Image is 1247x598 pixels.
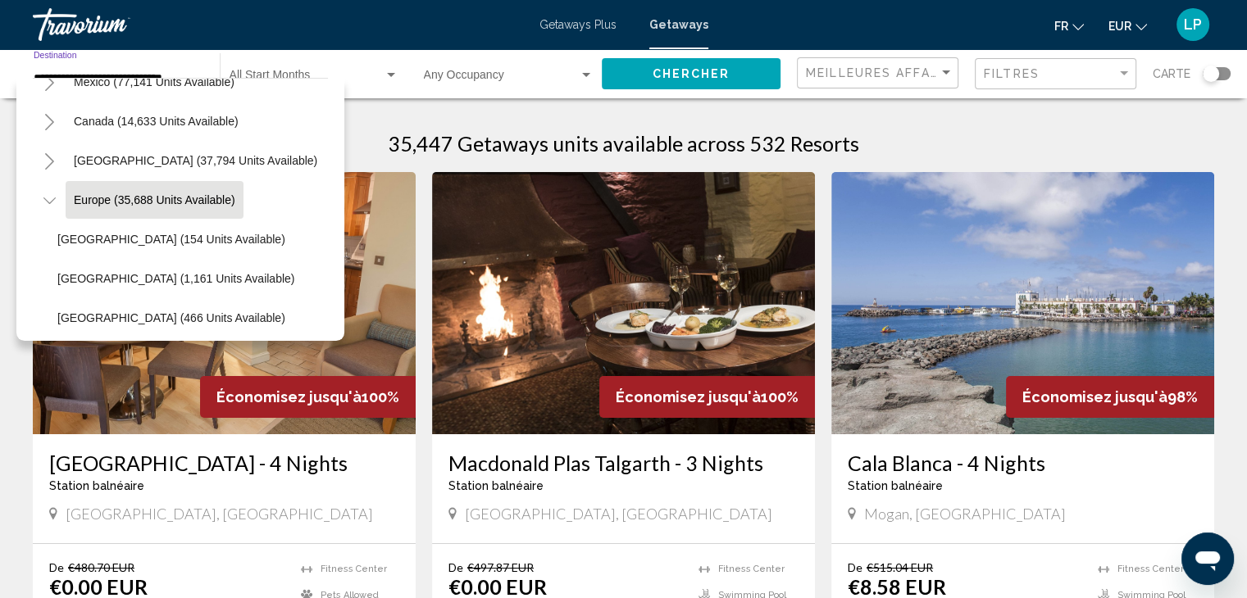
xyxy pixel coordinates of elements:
[848,479,943,492] span: Station balnéaire
[1153,62,1190,85] span: Carte
[66,142,325,179] button: [GEOGRAPHIC_DATA] (37,794 units available)
[975,57,1136,91] button: Filter
[66,181,243,219] button: Europe (35,688 units available)
[216,388,362,405] span: Économisez jusqu'à
[49,479,144,492] span: Station balnéaire
[49,260,303,297] button: [GEOGRAPHIC_DATA] (1,161 units available)
[806,66,953,80] mat-select: Sort by
[448,479,544,492] span: Station balnéaire
[432,172,815,434] img: 1846O01X.jpg
[448,451,799,475] a: Macdonald Plas Talgarth - 3 Nights
[49,299,294,337] button: [GEOGRAPHIC_DATA] (466 units available)
[539,18,617,31] a: Getaways Plus
[57,233,285,246] span: [GEOGRAPHIC_DATA] (154 units available)
[599,376,815,418] div: 100%
[984,67,1040,80] span: Filtres
[1117,564,1184,574] span: Fitness Center
[616,388,761,405] span: Économisez jusqu'à
[321,564,387,574] span: Fitness Center
[465,505,772,523] span: [GEOGRAPHIC_DATA], [GEOGRAPHIC_DATA]
[1022,388,1167,405] span: Économisez jusqu'à
[1172,7,1214,42] button: User Menu
[467,560,534,574] span: €497.87 EUR
[653,68,730,81] span: Chercher
[33,8,523,41] a: Travorium
[74,115,239,128] span: Canada (14,633 units available)
[200,376,416,418] div: 100%
[848,560,862,574] span: De
[1054,14,1084,38] button: Change language
[74,75,234,88] span: Mexico (77,141 units available)
[49,451,399,475] a: [GEOGRAPHIC_DATA] - 4 Nights
[1108,14,1147,38] button: Change currency
[49,560,64,574] span: De
[66,102,247,140] button: Canada (14,633 units available)
[68,560,134,574] span: €480.70 EUR
[848,451,1198,475] a: Cala Blanca - 4 Nights
[66,63,243,101] button: Mexico (77,141 units available)
[1006,376,1214,418] div: 98%
[49,220,294,258] button: [GEOGRAPHIC_DATA] (154 units available)
[74,154,317,167] span: [GEOGRAPHIC_DATA] (37,794 units available)
[33,105,66,138] button: Toggle Canada (14,633 units available)
[831,172,1214,434] img: 2447E01X.jpg
[388,131,859,156] h1: 35,447 Getaways units available across 532 Resorts
[1054,20,1068,33] span: fr
[33,66,66,98] button: Toggle Mexico (77,141 units available)
[1108,20,1131,33] span: EUR
[33,144,66,177] button: Toggle Caribbean & Atlantic Islands (37,794 units available)
[1181,532,1234,585] iframe: Bouton de lancement de la fenêtre de messagerie
[74,193,235,206] span: Europe (35,688 units available)
[867,560,933,574] span: €515.04 EUR
[649,18,708,31] a: Getaways
[806,66,961,79] span: Meilleures affaires
[57,272,294,285] span: [GEOGRAPHIC_DATA] (1,161 units available)
[57,311,285,324] span: [GEOGRAPHIC_DATA] (466 units available)
[448,560,463,574] span: De
[1184,16,1202,33] span: LP
[718,564,785,574] span: Fitness Center
[33,183,66,216] button: Toggle Europe (35,688 units available)
[864,505,1066,523] span: Mogan, [GEOGRAPHIC_DATA]
[66,505,373,523] span: [GEOGRAPHIC_DATA], [GEOGRAPHIC_DATA]
[602,58,781,88] button: Chercher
